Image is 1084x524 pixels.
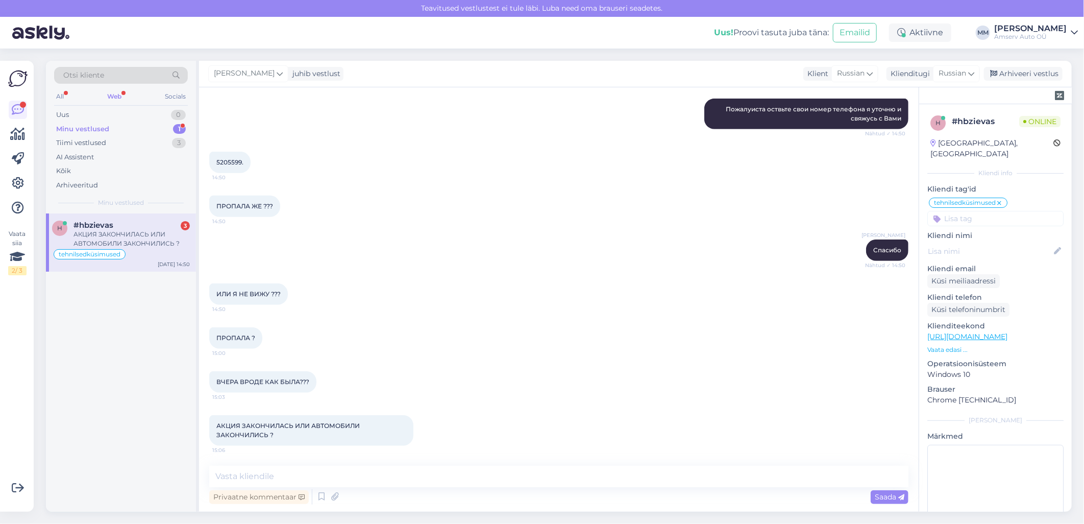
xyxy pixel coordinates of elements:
[927,264,1064,274] p: Kliendi email
[927,169,1064,178] div: Kliendi info
[8,69,28,88] img: Askly Logo
[173,124,186,134] div: 1
[928,246,1052,257] input: Lisa nimi
[930,138,1053,159] div: [GEOGRAPHIC_DATA], [GEOGRAPHIC_DATA]
[714,28,733,37] b: Uus!
[714,27,829,39] div: Proovi tasuta juba täna:
[8,266,27,275] div: 2 / 3
[216,290,281,298] span: ИЛИ Я НЕ ВИЖУ ???
[927,359,1064,369] p: Operatsioonisüsteem
[209,490,309,504] div: Privaatne kommentaar
[216,202,273,210] span: ПРОПАЛА ЖЕ ???
[927,369,1064,380] p: Windows 10
[927,292,1064,303] p: Kliendi telefon
[875,492,904,502] span: Saada
[927,332,1007,341] a: [URL][DOMAIN_NAME]
[181,221,190,230] div: 3
[927,345,1064,354] p: Vaata edasi ...
[158,260,190,268] div: [DATE] 14:50
[927,431,1064,442] p: Märkmed
[214,68,275,79] span: [PERSON_NAME]
[927,274,1000,288] div: Küsi meiliaadressi
[865,130,905,137] span: Nähtud ✓ 14:50
[73,230,190,248] div: АКЦИЯ ЗАКОНЧИЛАСЬ ИЛИ АВТОМОБИЛИ ЗАКОНЧИЛИСЬ ?
[105,90,124,103] div: Web
[56,110,69,120] div: Uus
[934,200,996,206] span: tehnilsedküsimused
[288,68,340,79] div: juhib vestlust
[57,224,62,232] span: h
[927,416,1064,425] div: [PERSON_NAME]
[216,334,255,342] span: ПРОПАЛА ?
[212,174,251,181] span: 14:50
[927,321,1064,331] p: Klienditeekond
[56,152,94,162] div: AI Assistent
[212,393,251,401] span: 15:03
[63,70,104,81] span: Otsi kliente
[56,124,109,134] div: Minu vestlused
[833,23,877,42] button: Emailid
[56,180,98,190] div: Arhiveeritud
[216,422,361,439] span: АКЦИЯ ЗАКОНЧИЛАСЬ ИЛИ АВТОМОБИЛИ ЗАКОНЧИЛИСЬ ?
[994,25,1078,41] a: [PERSON_NAME]Amserv Auto OÜ
[873,246,901,254] span: Спасибо
[865,261,905,269] span: Nähtud ✓ 14:50
[976,26,990,40] div: MM
[939,68,966,79] span: Russian
[927,303,1009,317] div: Küsi telefoninumbrit
[927,395,1064,406] p: Chrome [TECHNICAL_ID]
[56,166,71,176] div: Kõik
[726,105,903,122] span: Пожалуиста оствьте свои номер телефона я уточню и свяжусь с Вами
[171,110,186,120] div: 0
[163,90,188,103] div: Socials
[98,198,144,207] span: Minu vestlused
[212,446,251,454] span: 15:06
[927,184,1064,195] p: Kliendi tag'id
[212,218,251,225] span: 14:50
[1019,116,1061,127] span: Online
[927,230,1064,241] p: Kliendi nimi
[837,68,865,79] span: Russian
[212,349,251,357] span: 15:00
[216,158,243,166] span: 5205599.
[212,305,251,313] span: 14:50
[994,33,1067,41] div: Amserv Auto OÜ
[1055,91,1064,100] img: zendesk
[927,211,1064,226] input: Lisa tag
[861,231,905,239] span: [PERSON_NAME]
[216,378,309,386] span: ВЧЕРА ВРОДЕ КАК БЫЛА???
[54,90,66,103] div: All
[935,119,941,127] span: h
[73,221,113,230] span: #hbzievas
[886,68,930,79] div: Klienditugi
[803,68,828,79] div: Klient
[172,138,186,148] div: 3
[952,115,1019,128] div: # hbzievas
[59,251,120,257] span: tehnilsedküsimused
[8,229,27,275] div: Vaata siia
[889,23,951,42] div: Aktiivne
[927,384,1064,395] p: Brauser
[994,25,1067,33] div: [PERSON_NAME]
[56,138,106,148] div: Tiimi vestlused
[984,67,1063,81] div: Arhiveeri vestlus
